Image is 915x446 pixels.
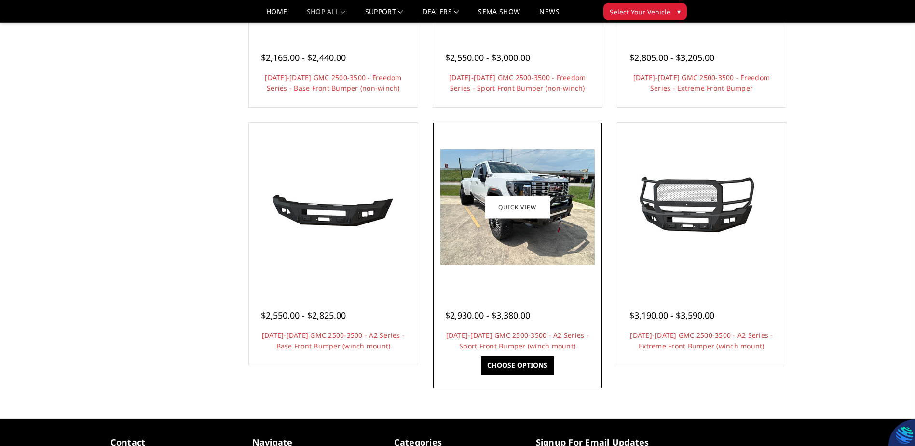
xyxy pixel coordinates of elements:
[262,331,405,350] a: [DATE]-[DATE] GMC 2500-3500 - A2 Series - Base Front Bumper (winch mount)
[445,52,530,63] span: $2,550.00 - $3,000.00
[445,309,530,321] span: $2,930.00 - $3,380.00
[251,125,415,289] a: 2024-2025 GMC 2500-3500 - A2 Series - Base Front Bumper (winch mount) 2024-2025 GMC 2500-3500 - A...
[633,73,770,93] a: [DATE]-[DATE] GMC 2500-3500 - Freedom Series - Extreme Front Bumper
[265,73,401,93] a: [DATE]-[DATE] GMC 2500-3500 - Freedom Series - Base Front Bumper (non-winch)
[610,7,670,17] span: Select Your Vehicle
[478,8,520,22] a: SEMA Show
[677,6,681,16] span: ▾
[867,400,915,446] iframe: Chat Widget
[423,8,459,22] a: Dealers
[481,356,554,375] a: Choose Options
[261,52,346,63] span: $2,165.00 - $2,440.00
[620,125,784,289] a: 2024-2025 GMC 2500-3500 - A2 Series - Extreme Front Bumper (winch mount) 2024-2025 GMC 2500-3500 ...
[629,52,714,63] span: $2,805.00 - $3,205.00
[365,8,403,22] a: Support
[629,309,714,321] span: $3,190.00 - $3,590.00
[266,8,287,22] a: Home
[261,309,346,321] span: $2,550.00 - $2,825.00
[440,149,595,265] img: 2024-2025 GMC 2500-3500 - A2 Series - Sport Front Bumper (winch mount)
[436,125,600,289] a: 2024-2025 GMC 2500-3500 - A2 Series - Sport Front Bumper (winch mount) 2024-2025 GMC 2500-3500 - ...
[603,3,687,20] button: Select Your Vehicle
[485,196,550,219] a: Quick view
[307,8,346,22] a: shop all
[449,73,586,93] a: [DATE]-[DATE] GMC 2500-3500 - Freedom Series - Sport Front Bumper (non-winch)
[446,331,589,350] a: [DATE]-[DATE] GMC 2500-3500 - A2 Series - Sport Front Bumper (winch mount)
[630,331,773,350] a: [DATE]-[DATE] GMC 2500-3500 - A2 Series - Extreme Front Bumper (winch mount)
[539,8,559,22] a: News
